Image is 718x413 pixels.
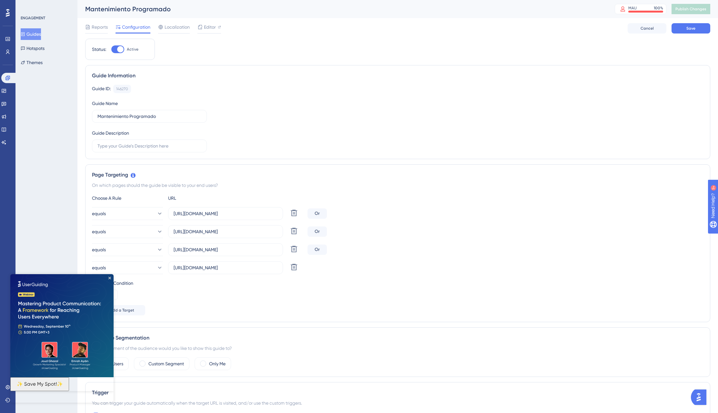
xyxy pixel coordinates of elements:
[92,100,118,107] div: Guide Name
[110,308,134,313] span: Add a Target
[174,228,278,235] input: yourwebsite.com/path
[92,72,703,80] div: Guide Information
[92,279,703,287] div: Targeting Condition
[654,5,663,11] div: 100 %
[204,23,216,31] span: Editor
[122,23,150,31] span: Configuration
[92,305,145,315] button: Add a Target
[98,3,101,5] div: Close Preview
[92,264,106,272] span: equals
[92,23,108,31] span: Reports
[209,360,226,368] label: Only Me
[168,194,239,202] div: URL
[116,86,128,91] div: 146270
[92,399,703,407] div: You can trigger your guide automatically when the target URL is visited, and/or use the custom tr...
[641,26,654,31] span: Cancel
[92,243,163,256] button: equals
[686,26,695,31] span: Save
[21,15,45,21] div: ENGAGEMENT
[92,334,703,342] div: Audience Segmentation
[672,4,710,14] button: Publish Changes
[44,3,48,8] div: 9+
[21,57,43,68] button: Themes
[308,208,327,219] div: Or
[97,142,201,149] input: Type your Guide’s Description here
[174,264,278,271] input: yourwebsite.com/path
[85,5,599,14] div: Mantenimiento Programado
[92,389,703,397] div: Trigger
[92,171,703,179] div: Page Targeting
[675,6,706,12] span: Publish Changes
[15,2,40,9] span: Need Help?
[174,246,278,253] input: yourwebsite.com/path
[92,85,111,93] div: Guide ID:
[672,23,710,34] button: Save
[92,194,163,202] div: Choose A Rule
[92,246,106,254] span: equals
[92,344,703,352] div: Which segment of the audience would you like to show this guide to?
[165,23,190,31] span: Localization
[92,181,703,189] div: On which pages should the guide be visible to your end users?
[92,228,106,235] span: equals
[92,261,163,274] button: equals
[92,210,106,217] span: equals
[691,388,710,407] iframe: UserGuiding AI Assistant Launcher
[174,210,278,217] input: yourwebsite.com/path
[97,113,201,120] input: Type your Guide’s Name here
[127,47,138,52] span: Active
[92,207,163,220] button: equals
[308,226,327,237] div: Or
[21,43,45,54] button: Hotspots
[106,360,123,368] label: All Users
[148,360,184,368] label: Custom Segment
[92,225,163,238] button: equals
[21,28,41,40] button: Guides
[92,45,106,53] div: Status:
[628,23,666,34] button: Cancel
[628,5,637,11] div: MAU
[92,129,129,137] div: Guide Description
[308,245,327,255] div: Or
